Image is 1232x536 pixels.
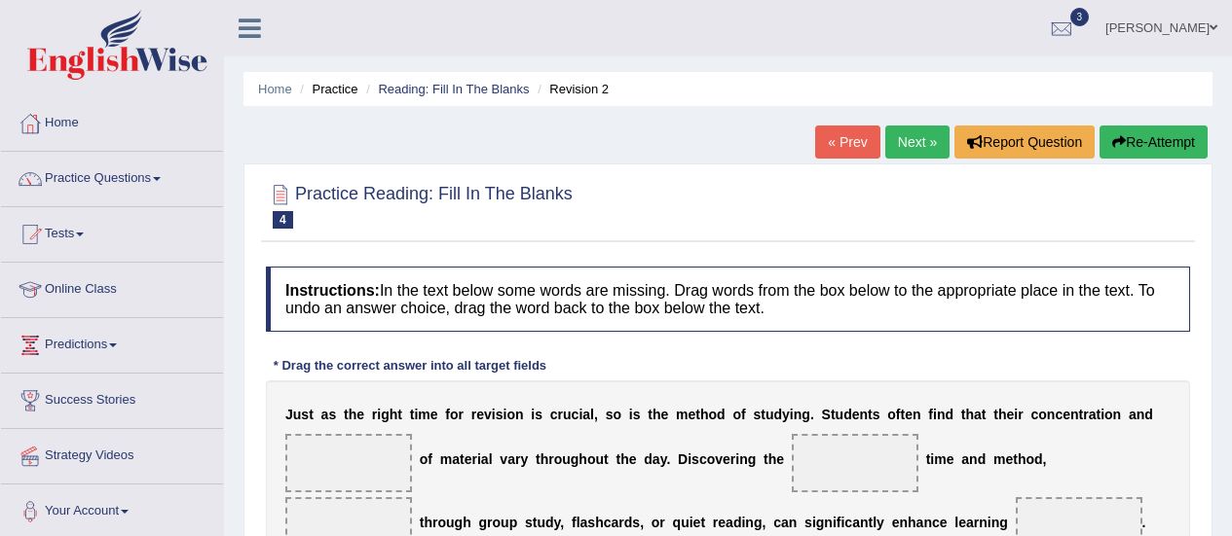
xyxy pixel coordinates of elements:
b: h [595,515,604,530]
span: 4 [273,211,293,229]
b: l [577,515,580,530]
b: h [620,451,629,467]
b: t [700,515,705,530]
div: * Drag the correct answer into all target fields [266,356,554,375]
b: e [958,515,966,530]
b: i [414,407,418,422]
span: Drop target [792,434,918,492]
b: e [430,407,438,422]
a: Practice Questions [1,152,223,200]
b: y [660,451,667,467]
b: v [500,451,507,467]
b: d [774,407,783,422]
b: d [717,407,726,422]
b: r [515,451,520,467]
b: d [978,451,987,467]
b: e [660,407,668,422]
b: p [509,515,518,530]
b: r [713,515,718,530]
b: c [699,451,707,467]
b: m [676,407,688,422]
b: h [579,451,587,467]
b: t [397,407,402,422]
b: t [982,407,987,422]
b: D [678,451,688,467]
b: o [613,407,621,422]
b: t [926,451,931,467]
b: c [604,515,612,530]
b: o [493,515,502,530]
b: r [459,407,464,422]
b: e [852,407,860,422]
b: e [629,451,637,467]
b: r [618,515,623,530]
b: v [715,451,723,467]
b: o [420,451,429,467]
b: i [492,407,496,422]
b: s [301,407,309,422]
b: h [998,407,1007,422]
b: a [1129,407,1137,422]
b: t [410,407,415,422]
b: e [940,515,948,530]
b: i [690,515,693,530]
b: e [892,515,900,530]
b: i [1014,407,1018,422]
b: y [554,515,561,530]
b: o [587,451,596,467]
b: r [558,407,563,422]
b: s [535,407,542,422]
b: r [1083,407,1088,422]
b: n [739,451,748,467]
b: o [450,407,459,422]
b: t [1079,407,1084,422]
b: t [536,451,541,467]
b: h [349,407,357,422]
b: h [390,407,398,422]
b: f [428,451,432,467]
b: r [1018,407,1023,422]
b: r [471,407,476,422]
b: n [1070,407,1079,422]
b: s [587,515,595,530]
b: m [993,451,1005,467]
b: a [507,451,515,467]
b: h [541,451,549,467]
b: a [653,451,660,467]
b: l [590,407,594,422]
b: , [640,515,644,530]
b: . [1142,515,1146,530]
b: . [666,451,670,467]
b: e [476,407,484,422]
b: t [869,515,874,530]
b: o [1026,451,1034,467]
b: f [741,407,746,422]
b: g [455,515,464,530]
b: r [659,515,664,530]
b: d [733,515,742,530]
b: u [836,407,844,422]
b: c [1055,407,1063,422]
b: g [479,515,488,530]
b: q [673,515,682,530]
b: h [965,407,974,422]
b: u [501,515,509,530]
b: a [580,515,588,530]
b: , [560,515,564,530]
b: a [452,451,460,467]
b: n [991,515,1000,530]
b: o [732,407,741,422]
b: i [833,515,837,530]
b: h [424,515,432,530]
a: Success Stories [1,374,223,422]
b: m [418,407,429,422]
b: n [1113,407,1122,422]
b: e [776,451,784,467]
b: n [1047,407,1056,422]
b: t [761,407,765,422]
b: u [293,407,302,422]
b: r [432,515,437,530]
b: c [773,515,781,530]
b: f [896,407,901,422]
b: i [840,515,844,530]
